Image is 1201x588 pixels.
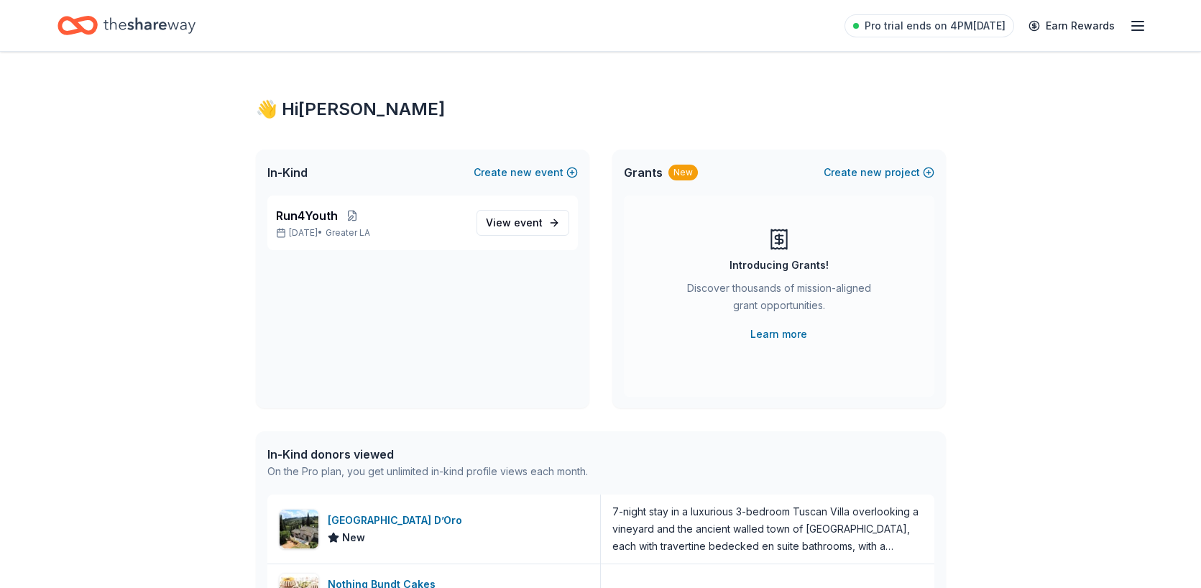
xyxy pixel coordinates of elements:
a: Home [57,9,195,42]
span: Grants [624,164,663,181]
a: Pro trial ends on 4PM[DATE] [845,14,1014,37]
span: Greater LA [326,227,370,239]
button: Createnewproject [824,164,934,181]
div: In-Kind donors viewed [267,446,588,463]
button: Createnewevent [474,164,578,181]
a: Earn Rewards [1020,13,1123,39]
span: event [514,216,543,229]
span: new [860,164,882,181]
div: On the Pro plan, you get unlimited in-kind profile views each month. [267,463,588,480]
span: View [486,214,543,231]
div: 👋 Hi [PERSON_NAME] [256,98,946,121]
span: Run4Youth [276,207,338,224]
div: Discover thousands of mission-aligned grant opportunities. [681,280,877,320]
div: Introducing Grants! [730,257,829,274]
img: Image for Villa Sogni D’Oro [280,510,318,548]
a: View event [477,210,569,236]
span: In-Kind [267,164,308,181]
div: [GEOGRAPHIC_DATA] D’Oro [328,512,468,529]
span: new [510,164,532,181]
div: New [668,165,698,180]
a: Learn more [750,326,807,343]
span: Pro trial ends on 4PM[DATE] [865,17,1006,35]
div: 7-night stay in a luxurious 3-bedroom Tuscan Villa overlooking a vineyard and the ancient walled ... [612,503,923,555]
span: New [342,529,365,546]
p: [DATE] • [276,227,465,239]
